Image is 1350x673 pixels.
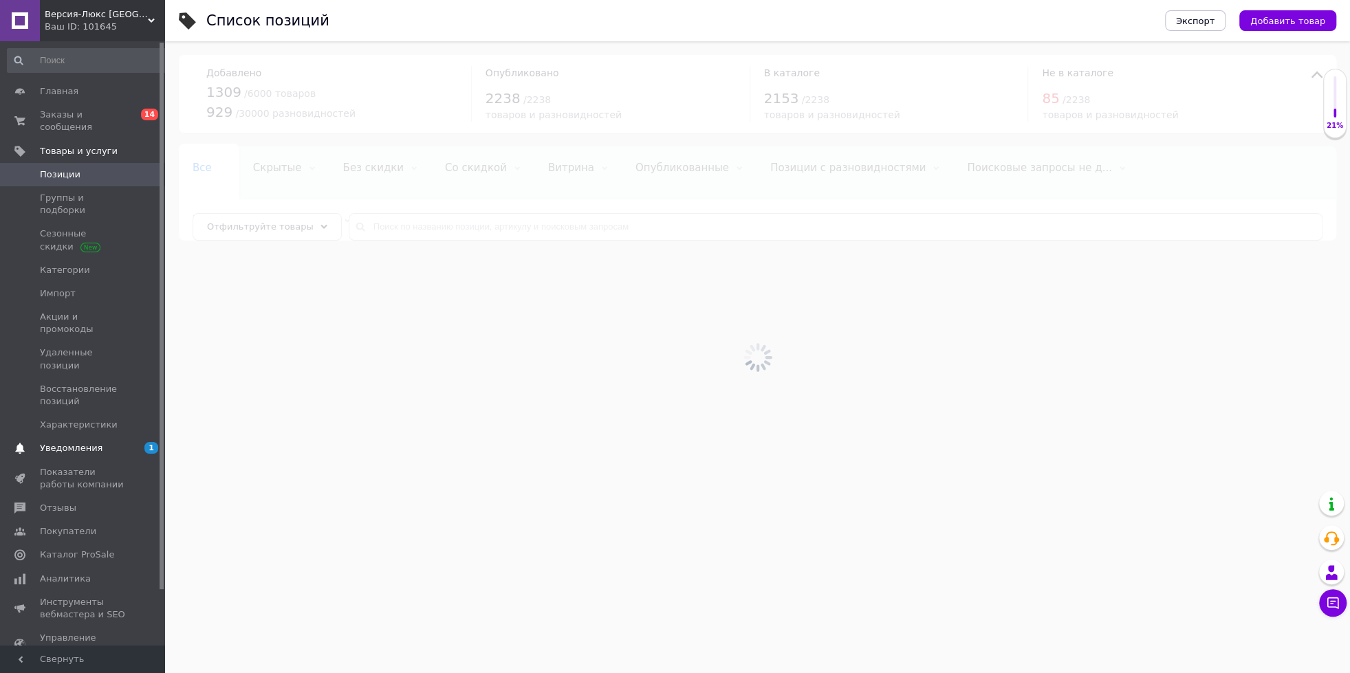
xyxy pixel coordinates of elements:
[40,525,96,538] span: Покупатели
[40,419,118,431] span: Характеристики
[1319,589,1347,617] button: Чат с покупателем
[40,466,127,491] span: Показатели работы компании
[40,109,127,133] span: Заказы и сообщения
[45,21,165,33] div: Ваш ID: 101645
[7,48,170,73] input: Поиск
[144,442,158,454] span: 1
[141,109,158,120] span: 14
[40,346,127,371] span: Удаленные позиции
[1250,16,1325,26] span: Добавить товар
[40,85,78,98] span: Главная
[40,145,118,157] span: Товары и услуги
[40,168,80,181] span: Позиции
[40,549,114,561] span: Каталог ProSale
[206,14,329,28] div: Список позиций
[40,442,102,454] span: Уведомления
[40,632,127,657] span: Управление сайтом
[40,573,91,585] span: Аналитика
[45,8,148,21] span: Версия-Люкс Киев
[1165,10,1226,31] button: Экспорт
[40,287,76,300] span: Импорт
[40,502,76,514] span: Отзывы
[1239,10,1336,31] button: Добавить товар
[40,383,127,408] span: Восстановление позиций
[40,192,127,217] span: Группы и подборки
[1324,121,1346,131] div: 21%
[1176,16,1215,26] span: Экспорт
[40,596,127,621] span: Инструменты вебмастера и SEO
[40,228,127,252] span: Сезонные скидки
[40,264,90,276] span: Категории
[40,311,127,335] span: Акции и промокоды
